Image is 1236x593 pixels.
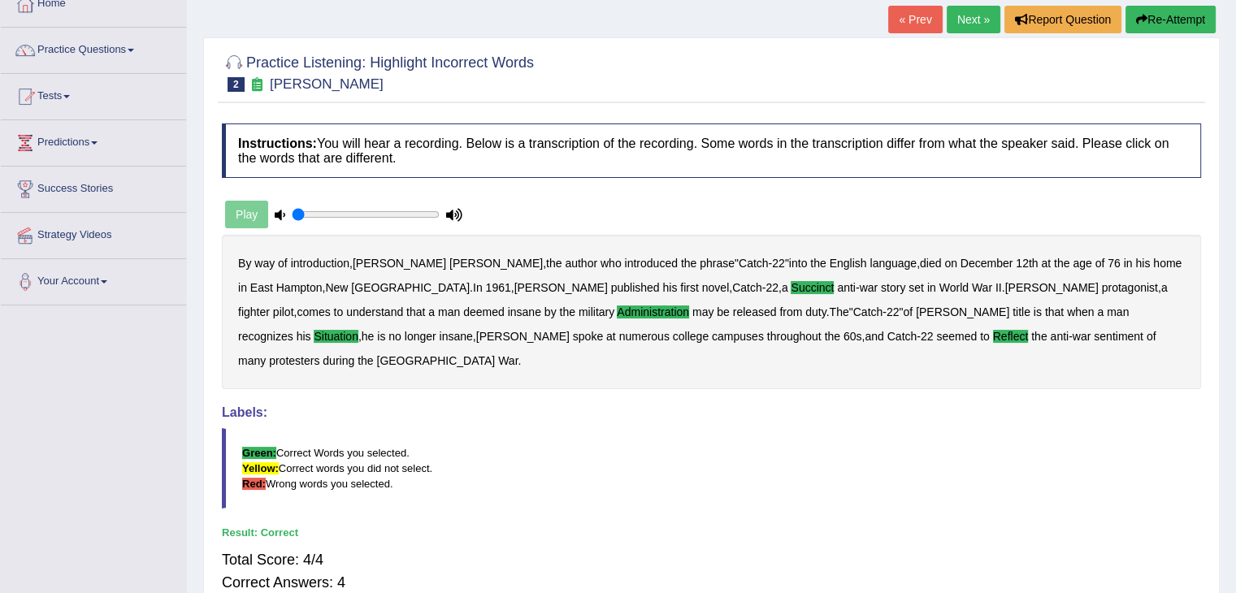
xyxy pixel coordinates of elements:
b: campuses [712,330,764,343]
a: Next » [947,6,1000,33]
b: in [927,281,936,294]
b: a [1161,281,1168,294]
b: his [662,281,677,294]
b: be [717,305,730,318]
h4: You will hear a recording. Below is a transcription of the recording. Some words in the transcrip... [222,123,1201,178]
b: In [473,281,483,294]
b: situation [314,330,358,343]
b: December [961,257,1013,270]
b: numerous [619,330,670,343]
b: introduction [291,257,349,270]
b: 22 [765,281,778,294]
b: 12th [1016,257,1038,270]
b: into [789,257,808,270]
b: insane [440,330,473,343]
b: phrase [700,257,735,270]
b: on [944,257,957,270]
b: [PERSON_NAME] [476,330,570,343]
b: war [1073,330,1091,343]
b: reflect [993,330,1029,343]
b: administration [617,305,689,318]
b: his [297,330,311,343]
b: protesters [269,354,319,367]
a: Success Stories [1,167,186,207]
b: at [1041,257,1051,270]
b: By [238,257,251,270]
b: succinct [791,281,834,294]
b: longer [405,330,436,343]
b: of [278,257,288,270]
b: a [1097,305,1104,318]
b: the [358,354,373,367]
b: recognizes [238,330,293,343]
small: [PERSON_NAME] [270,76,384,92]
b: [GEOGRAPHIC_DATA] [376,354,495,367]
b: to [980,330,990,343]
b: War [972,281,992,294]
b: comes [297,305,330,318]
b: language [870,257,917,270]
b: 22 [887,305,900,318]
b: who [601,257,622,270]
b: Hampton [276,281,323,294]
b: in [1124,257,1133,270]
div: , , " - " , , . , , - , - . , , . " - " , , , - - . [222,235,1201,389]
b: seemed [936,330,977,343]
b: that [406,305,425,318]
blockquote: Correct Words you selected. Correct words you did not select. Wrong words you selected. [222,428,1201,509]
b: duty [805,305,826,318]
b: insane [508,305,541,318]
b: may [692,305,713,318]
b: set [909,281,924,294]
b: Red: [242,478,266,490]
b: he [362,330,375,343]
b: a [782,281,788,294]
a: Predictions [1,120,186,161]
b: title [1013,305,1030,318]
b: War [498,354,518,367]
b: sentiment [1094,330,1143,343]
b: novel [702,281,729,294]
b: Catch [853,305,883,318]
b: man [438,305,460,318]
h2: Practice Listening: Highlight Incorrect Words [222,51,534,92]
b: published [611,281,660,294]
b: deemed [463,305,505,318]
b: understand [346,305,403,318]
h4: Labels: [222,405,1201,420]
b: introduced [624,257,677,270]
b: the [559,305,575,318]
b: when [1067,305,1094,318]
b: the [1031,330,1047,343]
b: [PERSON_NAME] [916,305,1009,318]
b: story [881,281,905,294]
b: 22 [921,330,934,343]
b: Yellow: [242,462,279,474]
b: is [1034,305,1042,318]
div: Result: [222,525,1201,540]
b: his [1135,257,1150,270]
span: 2 [228,77,245,92]
b: spoke [573,330,603,343]
b: pilot [273,305,294,318]
b: World [939,281,969,294]
b: of [1095,257,1105,270]
b: [PERSON_NAME] [1004,281,1098,294]
b: English [830,257,867,270]
b: is [377,330,385,343]
b: and [865,330,883,343]
b: released [733,305,777,318]
b: the [681,257,696,270]
b: [GEOGRAPHIC_DATA] [351,281,470,294]
button: Report Question [1004,6,1121,33]
b: protagonist [1102,281,1158,294]
b: 1961 [486,281,511,294]
b: 76 [1108,257,1121,270]
b: the [825,330,840,343]
b: 60s [844,330,862,343]
b: during [323,354,354,367]
b: East [250,281,273,294]
b: the [810,257,826,270]
b: [PERSON_NAME] [514,281,608,294]
b: 22 [772,257,785,270]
